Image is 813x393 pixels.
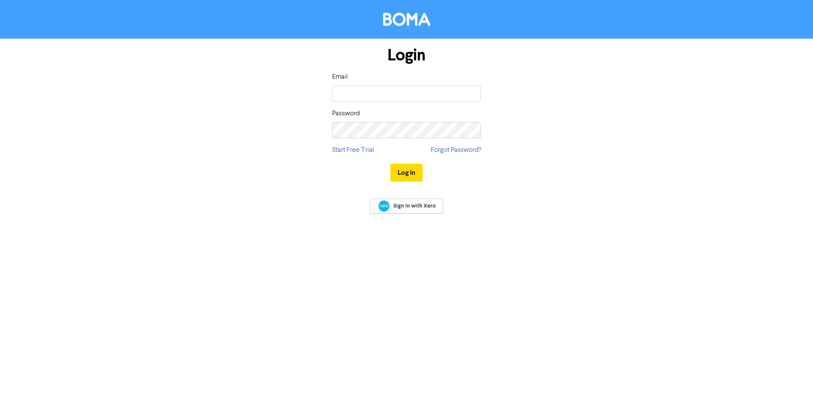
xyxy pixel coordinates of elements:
[370,199,443,214] a: Sign In with Xero
[378,200,389,212] img: Xero logo
[431,145,481,155] a: Forgot Password?
[332,145,374,155] a: Start Free Trial
[390,164,423,182] button: Log In
[332,108,360,119] label: Password
[770,352,813,393] iframe: Chat Widget
[393,202,436,210] span: Sign In with Xero
[383,13,430,26] img: BOMA Logo
[332,46,481,65] h1: Login
[332,72,348,82] label: Email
